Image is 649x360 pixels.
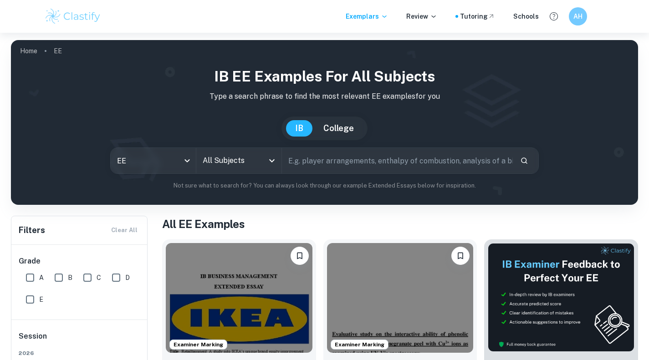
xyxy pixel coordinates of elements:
div: EE [111,148,196,173]
span: C [97,273,101,283]
p: EE [54,46,62,56]
button: Bookmark [291,247,309,265]
button: AH [569,7,587,25]
a: Schools [513,11,539,21]
h6: Grade [19,256,141,267]
button: IB [286,120,312,137]
img: Thumbnail [488,243,634,352]
span: D [125,273,130,283]
h1: IB EE examples for all subjects [18,66,631,87]
span: A [39,273,44,283]
h6: AH [572,11,583,21]
span: Examiner Marking [331,340,388,349]
button: Bookmark [451,247,470,265]
h6: Session [19,331,141,349]
a: Tutoring [460,11,495,21]
p: Review [406,11,437,21]
button: Open [266,154,278,167]
img: profile cover [11,40,638,205]
p: Not sure what to search for? You can always look through our example Extended Essays below for in... [18,181,631,190]
h6: Filters [19,224,45,237]
a: Home [20,45,37,57]
img: Business and Management EE example thumbnail: To what extent have IKEA's in-store reta [166,243,312,353]
p: Exemplars [346,11,388,21]
button: Search [516,153,532,168]
span: 2026 [19,349,141,357]
img: Clastify logo [44,7,102,25]
button: College [314,120,363,137]
span: Examiner Marking [170,340,227,349]
button: Help and Feedback [546,9,562,24]
img: Chemistry EE example thumbnail: How do phenolic acid derivatives obtaine [327,243,474,353]
h1: All EE Examples [162,216,638,232]
span: B [68,273,72,283]
p: Type a search phrase to find the most relevant EE examples for you [18,91,631,102]
span: E [39,294,43,304]
input: E.g. player arrangements, enthalpy of combustion, analysis of a big city... [282,148,513,173]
